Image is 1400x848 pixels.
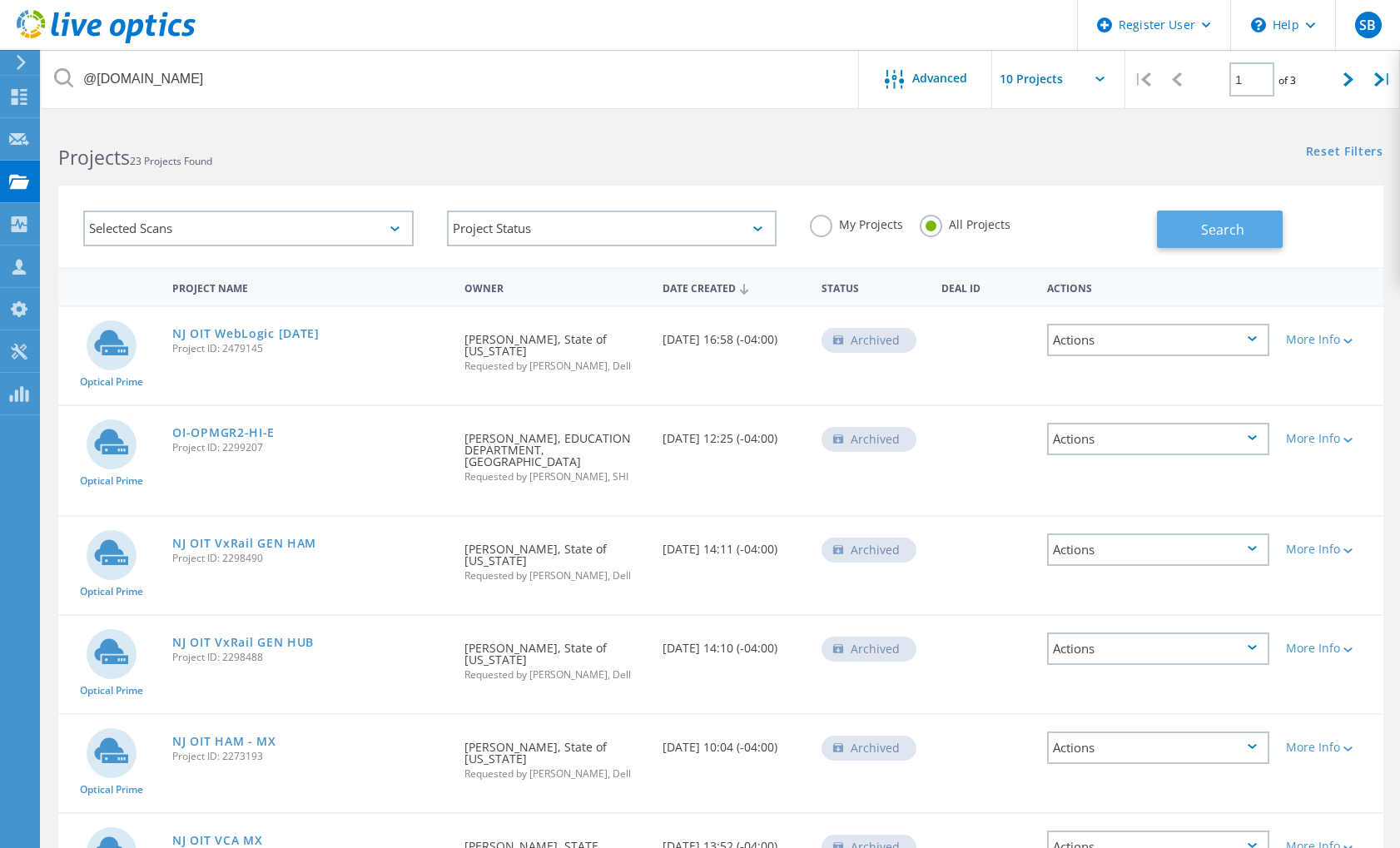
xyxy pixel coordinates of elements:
span: Optical Prime [80,785,143,795]
a: NJ OIT VxRail GEN HAM [172,538,316,549]
div: Archived [822,736,916,761]
div: [DATE] 12:25 (-04:00) [654,406,813,461]
div: Project Name [164,271,455,302]
div: Archived [822,427,916,452]
span: Optical Prime [80,377,143,387]
div: | [1125,50,1159,109]
div: Actions [1047,324,1269,356]
span: Project ID: 2479145 [172,344,447,354]
div: Status [813,271,932,302]
div: [DATE] 16:58 (-04:00) [654,307,813,362]
label: My Projects [810,215,903,231]
a: Reset Filters [1306,146,1383,160]
button: Search [1157,211,1283,248]
span: Project ID: 2273193 [172,751,447,761]
span: Project ID: 2299207 [172,443,447,453]
a: Live Optics Dashboard [17,35,196,47]
span: of 3 [1278,73,1296,87]
span: Project ID: 2298490 [172,553,447,563]
div: Owner [456,271,655,302]
svg: \n [1251,17,1266,32]
div: [PERSON_NAME], State of [US_STATE] [456,715,655,796]
span: Optical Prime [80,587,143,597]
div: Date Created [654,271,813,303]
div: | [1366,50,1400,109]
a: NJ OIT VCA MX [172,835,262,846]
div: Project Status [447,211,777,246]
div: Actions [1047,632,1269,665]
span: Optical Prime [80,476,143,486]
div: Archived [822,328,916,353]
div: Deal Id [933,271,1039,302]
b: Projects [58,144,130,171]
div: More Info [1286,334,1375,345]
span: Requested by [PERSON_NAME], Dell [464,670,647,680]
input: Search projects by name, owner, ID, company, etc [42,50,860,108]
span: 23 Projects Found [130,154,212,168]
div: More Info [1286,543,1375,555]
div: Selected Scans [83,211,414,246]
span: Search [1201,221,1244,239]
span: Advanced [912,72,967,84]
label: All Projects [920,215,1010,231]
span: Requested by [PERSON_NAME], SHI [464,472,647,482]
div: More Info [1286,741,1375,753]
div: Actions [1039,271,1278,302]
a: NJ OIT VxRail GEN HUB [172,637,314,648]
span: Requested by [PERSON_NAME], Dell [464,361,647,371]
div: [PERSON_NAME], EDUCATION DEPARTMENT, [GEOGRAPHIC_DATA] [456,406,655,498]
a: OI-OPMGR2-HI-E [172,427,275,439]
div: [PERSON_NAME], State of [US_STATE] [456,616,655,697]
div: Archived [822,538,916,563]
a: NJ OIT HAM - MX [172,736,276,747]
div: More Info [1286,433,1375,444]
div: [DATE] 14:11 (-04:00) [654,517,813,572]
div: [PERSON_NAME], State of [US_STATE] [456,517,655,598]
div: Archived [822,637,916,662]
span: Optical Prime [80,686,143,696]
div: [DATE] 14:10 (-04:00) [654,616,813,671]
div: Actions [1047,423,1269,455]
span: Requested by [PERSON_NAME], Dell [464,769,647,779]
div: More Info [1286,642,1375,654]
div: Actions [1047,533,1269,566]
div: [PERSON_NAME], State of [US_STATE] [456,307,655,388]
div: Actions [1047,731,1269,764]
a: NJ OIT WebLogic [DATE] [172,328,319,340]
span: SB [1359,18,1376,32]
div: [DATE] 10:04 (-04:00) [654,715,813,770]
span: Requested by [PERSON_NAME], Dell [464,571,647,581]
span: Project ID: 2298488 [172,652,447,662]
